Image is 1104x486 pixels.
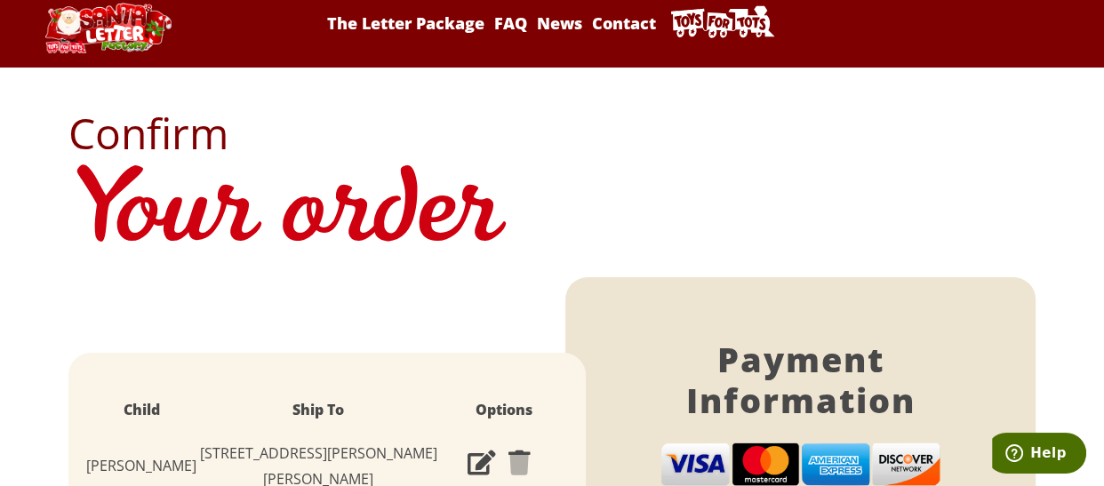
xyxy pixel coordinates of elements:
a: Contact [589,12,660,34]
a: News [533,12,585,34]
h1: Payment Information [601,339,1000,420]
th: Options [440,388,568,432]
th: Child [86,388,196,432]
img: cc-logos.png [660,442,940,485]
a: The Letter Package [324,12,487,34]
a: FAQ [491,12,530,34]
h2: Confirm [68,112,1036,155]
h1: Your order [68,155,1036,277]
th: Ship To [196,388,440,432]
img: Santa Letter Logo [41,3,174,53]
iframe: Opens a widget where you can find more information [992,433,1086,477]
